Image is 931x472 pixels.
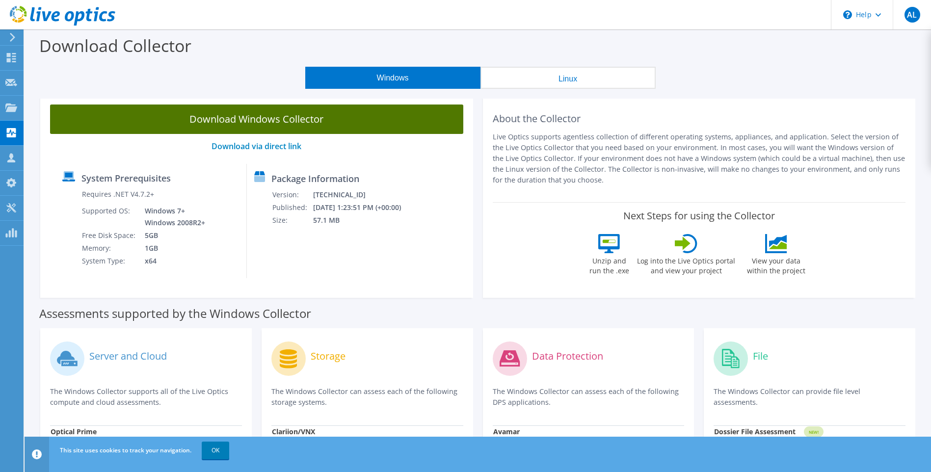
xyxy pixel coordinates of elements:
[313,188,414,201] td: [TECHNICAL_ID]
[272,427,315,436] strong: Clariion/VNX
[271,386,463,408] p: The Windows Collector can assess each of the following storage systems.
[89,351,167,361] label: Server and Cloud
[493,427,520,436] strong: Avamar
[50,105,463,134] a: Download Windows Collector
[81,173,171,183] label: System Prerequisites
[81,242,137,255] td: Memory:
[50,386,242,408] p: The Windows Collector supports all of the Live Optics compute and cloud assessments.
[137,205,207,229] td: Windows 7+ Windows 2008R2+
[81,255,137,267] td: System Type:
[272,188,313,201] td: Version:
[51,427,97,436] strong: Optical Prime
[212,141,301,152] a: Download via direct link
[313,201,414,214] td: [DATE] 1:23:51 PM (+00:00)
[637,253,736,276] label: Log into the Live Optics portal and view your project
[313,214,414,227] td: 57.1 MB
[809,429,819,435] tspan: NEW!
[271,174,359,184] label: Package Information
[493,386,685,408] p: The Windows Collector can assess each of the following DPS applications.
[81,205,137,229] td: Supported OS:
[137,242,207,255] td: 1GB
[532,351,603,361] label: Data Protection
[714,427,796,436] strong: Dossier File Assessment
[586,253,632,276] label: Unzip and run the .exe
[623,210,775,222] label: Next Steps for using the Collector
[493,131,906,185] p: Live Optics supports agentless collection of different operating systems, appliances, and applica...
[480,67,656,89] button: Linux
[39,34,191,57] label: Download Collector
[843,10,852,19] svg: \n
[741,253,811,276] label: View your data within the project
[39,309,311,318] label: Assessments supported by the Windows Collector
[305,67,480,89] button: Windows
[202,442,229,459] a: OK
[60,446,191,454] span: This site uses cookies to track your navigation.
[753,351,768,361] label: File
[311,351,346,361] label: Storage
[82,189,154,199] label: Requires .NET V4.7.2+
[272,201,313,214] td: Published:
[137,229,207,242] td: 5GB
[904,7,920,23] span: AL
[81,229,137,242] td: Free Disk Space:
[714,386,905,408] p: The Windows Collector can provide file level assessments.
[137,255,207,267] td: x64
[493,113,906,125] h2: About the Collector
[272,214,313,227] td: Size:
